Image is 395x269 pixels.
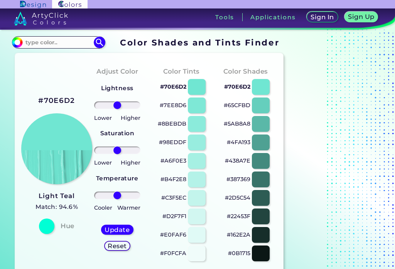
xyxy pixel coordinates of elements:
[35,192,78,201] h3: Light Teal
[23,37,95,47] input: type color..
[160,156,186,165] p: #A6F0E3
[348,13,375,20] h5: Sign Up
[226,175,250,184] p: #387369
[227,212,250,221] p: #22453F
[160,175,186,184] p: #B4F2E8
[120,37,279,48] h1: Color Shades and Tints Finder
[94,37,105,48] img: icon search
[94,158,112,167] p: Lower
[160,249,186,258] p: #F0FCFA
[96,66,138,77] h4: Adjust Color
[159,138,186,147] p: #98EDDF
[105,227,130,233] h5: Update
[160,101,186,110] p: #7EE8D6
[158,119,186,128] p: #8BEBDB
[108,243,127,249] h5: Reset
[225,193,250,202] p: #2D5C54
[224,101,250,110] p: #65CFBD
[163,66,199,77] h4: Color Tints
[101,84,133,92] strong: Lightness
[227,230,250,239] p: #162E2A
[307,12,338,22] a: Sign In
[162,212,186,221] p: #D2F7F1
[223,66,268,77] h4: Color Shades
[311,14,334,20] h5: Sign In
[160,230,186,239] p: #E0FAF6
[121,158,140,167] p: Higher
[160,82,186,91] p: #70E6D2
[94,203,112,212] p: Cooler
[228,249,250,258] p: #0B1715
[14,12,68,25] img: logo_artyclick_colors_white.svg
[344,12,378,22] a: Sign Up
[61,220,74,232] h4: Hue
[224,82,250,91] p: #70E6D2
[21,113,92,184] img: paint_stamp_2_half.png
[215,14,234,20] h3: Tools
[225,156,250,165] p: #438A7E
[38,96,75,106] h2: #70E6D2
[35,190,78,212] a: Light Teal Match: 94.6%
[121,113,140,123] p: Higher
[20,1,46,8] img: ArtyClick Design logo
[117,203,140,212] p: Warmer
[161,193,186,202] p: #C3F5EC
[250,14,295,20] h3: Applications
[96,175,138,182] strong: Temperature
[94,113,112,123] p: Lower
[35,202,78,212] h5: Match: 94.6%
[224,119,250,128] p: #5AB8A8
[100,129,135,137] strong: Saturation
[227,138,250,147] p: #4FA193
